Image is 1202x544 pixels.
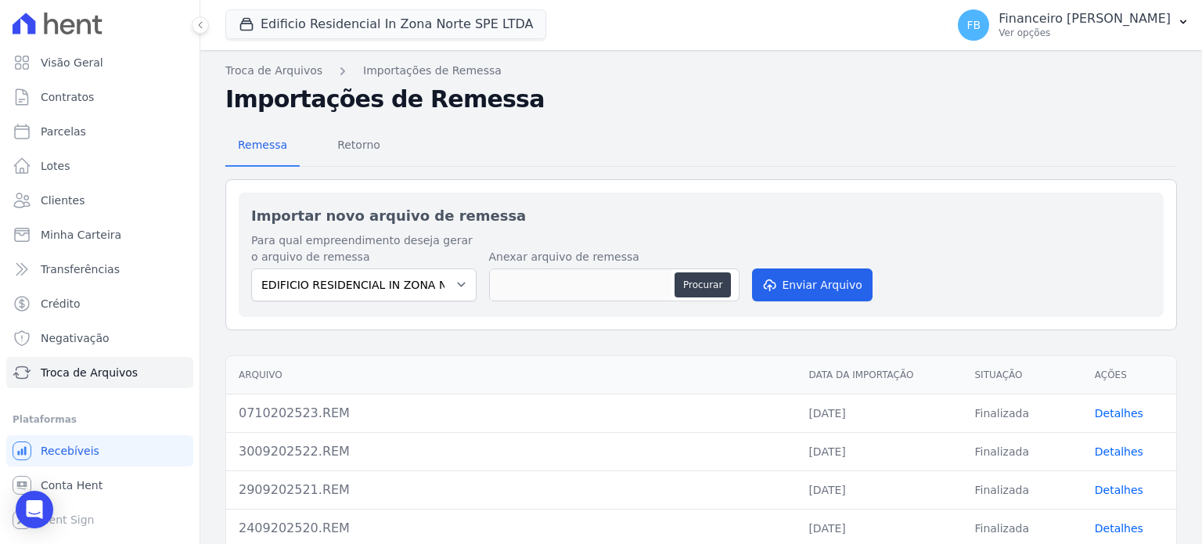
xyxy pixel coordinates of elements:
button: FB Financeiro [PERSON_NAME] Ver opções [945,3,1202,47]
span: Crédito [41,296,81,312]
th: Situação [962,356,1081,394]
a: Crédito [6,288,193,319]
div: Plataformas [13,410,187,429]
p: Financeiro [PERSON_NAME] [999,11,1171,27]
span: Remessa [229,129,297,160]
th: Ações [1082,356,1176,394]
td: Finalizada [962,470,1081,509]
a: Contratos [6,81,193,113]
span: Parcelas [41,124,86,139]
a: Detalhes [1095,445,1143,458]
td: [DATE] [796,432,962,470]
span: Visão Geral [41,55,103,70]
td: Finalizada [962,432,1081,470]
a: Detalhes [1095,407,1143,420]
div: 3009202522.REM [239,442,783,461]
p: Ver opções [999,27,1171,39]
a: Troca de Arquivos [225,63,322,79]
h2: Importações de Remessa [225,85,1177,113]
td: Finalizada [962,394,1081,432]
a: Recebíveis [6,435,193,467]
th: Arquivo [226,356,796,394]
button: Enviar Arquivo [752,268,873,301]
label: Anexar arquivo de remessa [489,249,740,265]
span: Contratos [41,89,94,105]
div: Open Intercom Messenger [16,491,53,528]
a: Minha Carteira [6,219,193,250]
span: Retorno [328,129,390,160]
a: Visão Geral [6,47,193,78]
button: Edificio Residencial In Zona Norte SPE LTDA [225,9,546,39]
a: Detalhes [1095,484,1143,496]
span: Conta Hent [41,477,103,493]
span: Negativação [41,330,110,346]
div: 2909202521.REM [239,481,783,499]
a: Detalhes [1095,522,1143,535]
a: Clientes [6,185,193,216]
span: FB [966,20,981,31]
td: [DATE] [796,394,962,432]
span: Recebíveis [41,443,99,459]
a: Importações de Remessa [363,63,502,79]
a: Conta Hent [6,470,193,501]
nav: Tab selector [225,126,393,167]
nav: Breadcrumb [225,63,1177,79]
th: Data da Importação [796,356,962,394]
a: Remessa [225,126,300,167]
span: Minha Carteira [41,227,121,243]
span: Transferências [41,261,120,277]
h2: Importar novo arquivo de remessa [251,205,1151,226]
span: Clientes [41,193,85,208]
td: [DATE] [796,470,962,509]
a: Parcelas [6,116,193,147]
a: Retorno [325,126,393,167]
span: Troca de Arquivos [41,365,138,380]
div: 0710202523.REM [239,404,783,423]
a: Lotes [6,150,193,182]
label: Para qual empreendimento deseja gerar o arquivo de remessa [251,232,477,265]
a: Troca de Arquivos [6,357,193,388]
a: Negativação [6,322,193,354]
div: 2409202520.REM [239,519,783,538]
a: Transferências [6,254,193,285]
span: Lotes [41,158,70,174]
button: Procurar [675,272,731,297]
